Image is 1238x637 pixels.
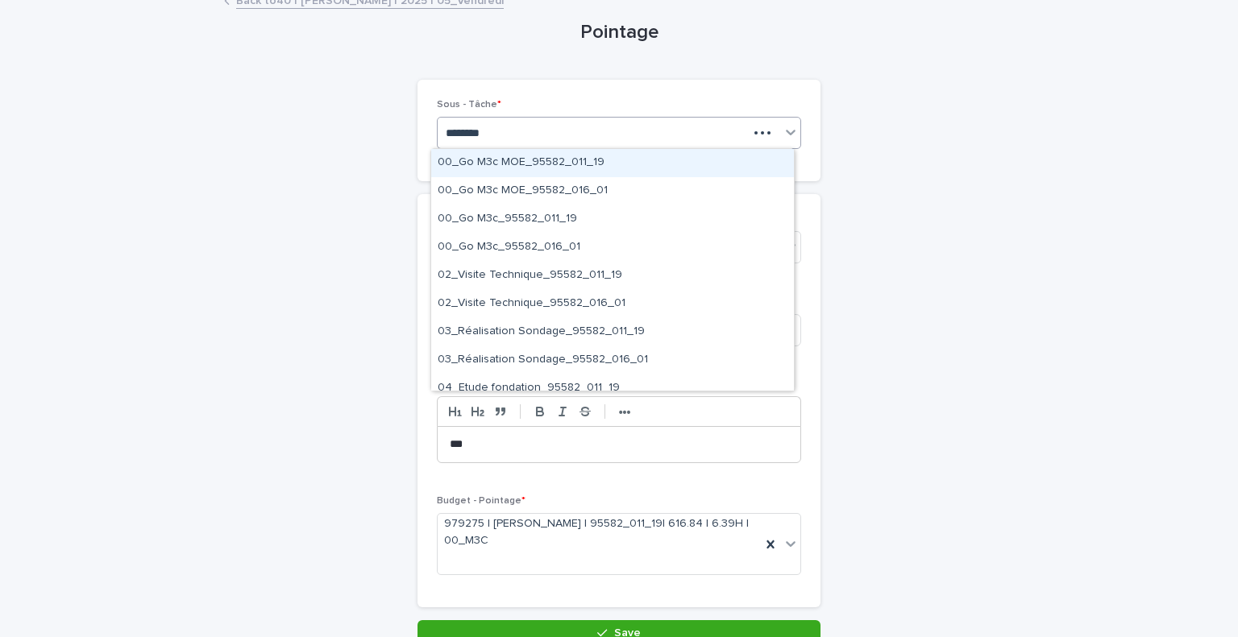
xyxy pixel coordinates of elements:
[619,406,631,419] strong: •••
[418,21,820,44] h1: Pointage
[444,515,754,549] span: 979275 | [PERSON_NAME] | 95582_011_19| 616.84 | 6.39H | 00_M3C
[613,402,636,421] button: •••
[437,100,501,110] span: Sous - Tâche
[431,318,794,346] div: 03_Réalisation Sondage_95582_011_19
[437,496,526,506] span: Budget - Pointage
[431,290,794,318] div: 02_Visite Technique_95582_016_01
[431,346,794,374] div: 03_Réalisation Sondage_95582_016_01
[431,234,794,262] div: 00_Go M3c_95582_016_01
[431,205,794,234] div: 00_Go M3c_95582_011_19
[431,149,794,177] div: 00_Go M3c MOE_95582_011_19
[431,374,794,403] div: 04_Etude fondation_95582_011_19
[431,262,794,290] div: 02_Visite Technique_95582_011_19
[431,177,794,205] div: 00_Go M3c MOE_95582_016_01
